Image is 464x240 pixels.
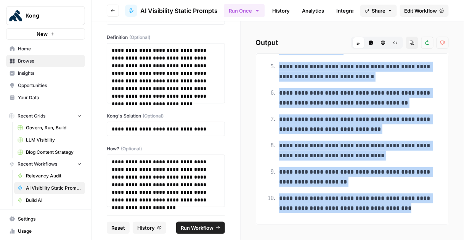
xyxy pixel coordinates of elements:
button: New [6,28,85,40]
span: Kong [26,12,72,19]
span: Govern, Run, Build [26,124,82,131]
button: Share [360,5,397,17]
span: Build AI [26,197,82,204]
button: Run Workflow [176,222,225,234]
span: Settings [18,216,82,222]
a: AI Visibility Static Prompts [125,5,218,17]
div: Close [131,12,145,26]
a: Build AI [14,194,85,206]
a: LLM Visibility [14,134,85,146]
p: How can we help? [15,67,137,80]
a: Settings [6,213,85,225]
div: • [DATE] [80,116,101,124]
img: Profile image for Manuel [15,12,31,27]
div: Send us a message [16,140,127,148]
a: Insights [6,67,85,79]
span: Home [18,45,82,52]
a: History [268,5,294,17]
span: Edit Workflow [405,7,437,14]
a: Edit Workflow [400,5,449,17]
span: Home [29,213,47,219]
a: AI Visibility Static Prompts [14,182,85,194]
button: Workspace: Kong [6,6,85,25]
span: (Optional) [129,34,150,41]
a: Govern, Run, Build [14,122,85,134]
button: History [133,222,166,234]
a: Usage [6,225,85,237]
span: Messages [101,213,128,219]
span: Blog Content Strategy [26,149,82,156]
div: Recent message [16,97,137,105]
span: Opportunities [18,82,82,89]
img: Kong Logo [9,9,22,23]
a: Browse [6,55,85,67]
span: (Optional) [143,113,164,119]
span: Usage [18,228,82,235]
button: Run Once [224,4,265,17]
span: AI Visibility Static Prompts [140,6,218,15]
a: Visit our Knowledge Base [11,162,141,176]
label: How? [107,145,225,152]
button: Recent Grids [6,110,85,122]
span: Run Workflow [181,224,214,232]
a: Your Data [6,92,85,104]
span: LLM Visibility [26,137,82,143]
a: Analytics [297,5,329,17]
span: Reset [111,224,125,232]
span: Insights [18,70,82,77]
button: Reset [107,222,130,234]
button: Recent Workflows [6,158,85,170]
span: AI Visibility Static Prompts [26,185,82,192]
span: New [37,30,48,38]
span: History [137,224,155,232]
a: Home [6,43,85,55]
a: Opportunities [6,79,85,92]
a: Integrate [332,5,363,17]
img: Profile image for Manuel [16,108,31,123]
span: Relevancy Audit [26,172,82,179]
p: Hi Axandria 👋 [15,54,137,67]
span: Recent Grids [18,113,45,119]
span: (Optional) [121,145,142,152]
a: Relevancy Audit [14,170,85,182]
h2: Output [256,37,449,49]
div: [PERSON_NAME] [34,116,78,124]
a: Blog Content Strategy [14,146,85,158]
div: Visit our Knowledge Base [16,165,128,173]
button: Messages [76,194,153,225]
div: Recent messageProfile image for Manuelgreat! You should be able to find [PERSON_NAME] if you do c... [8,90,145,130]
div: Send us a message [8,134,145,155]
span: Share [372,7,385,14]
span: Recent Workflows [18,161,57,168]
span: Your Data [18,94,82,101]
label: Definition [107,34,225,41]
div: Profile image for Manuelgreat! You should be able to find [PERSON_NAME] if you do control + K on ... [8,101,144,130]
label: Kong's Solution [107,113,225,119]
span: Browse [18,58,82,64]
